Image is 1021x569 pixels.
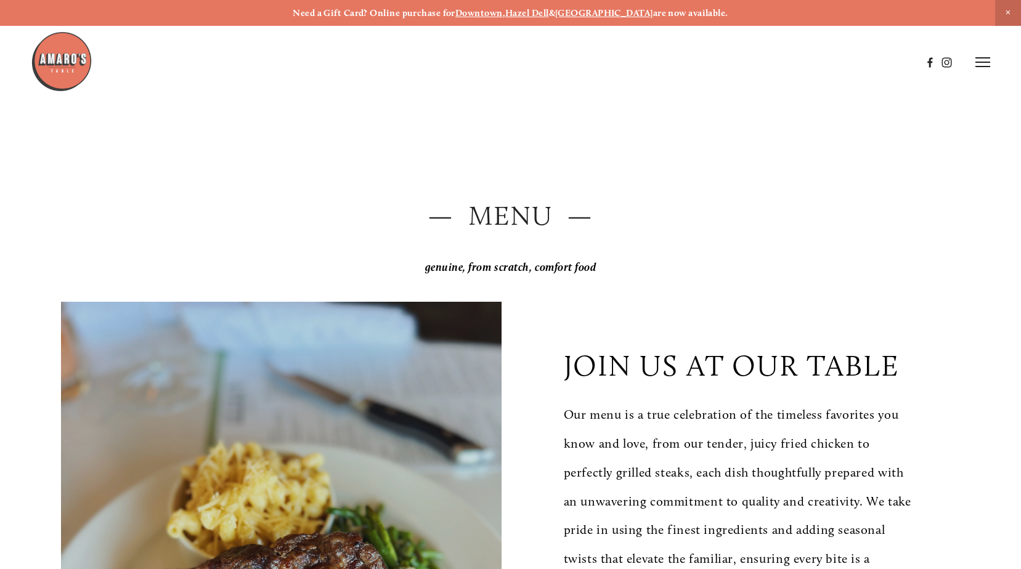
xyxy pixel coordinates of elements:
strong: & [549,7,555,18]
p: join us at our table [564,349,899,383]
strong: are now available. [653,7,728,18]
h2: — Menu — [61,197,959,235]
img: Amaro's Table [31,31,92,92]
strong: Need a Gift Card? Online purchase for [293,7,455,18]
a: Hazel Dell [505,7,549,18]
strong: , [503,7,505,18]
em: genuine, from scratch, comfort food [425,260,596,274]
a: Downtown [455,7,503,18]
a: [GEOGRAPHIC_DATA] [555,7,653,18]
